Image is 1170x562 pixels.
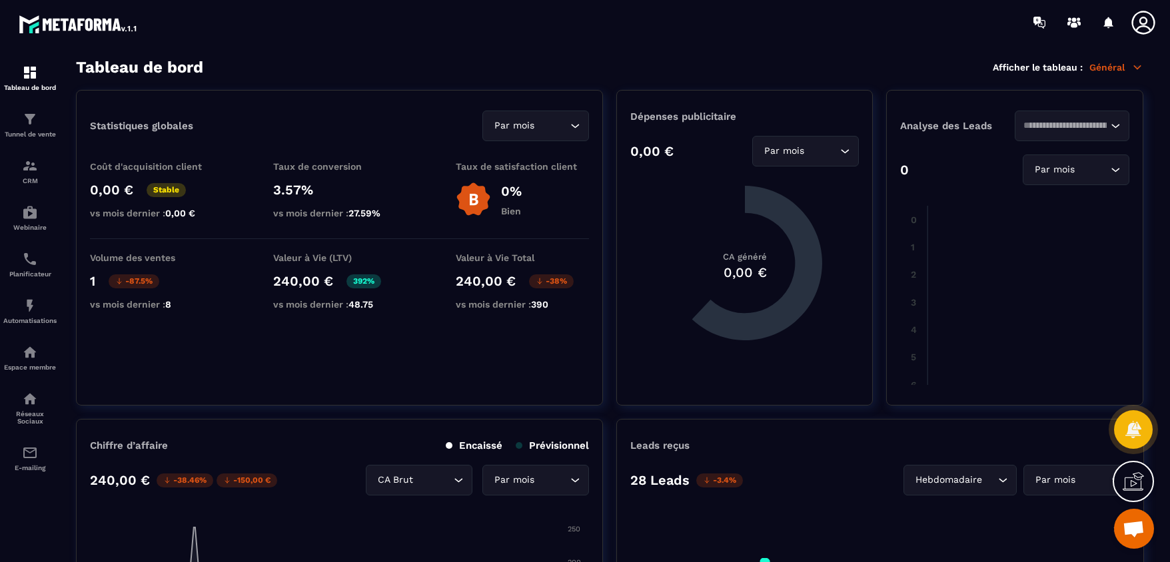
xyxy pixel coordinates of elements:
[165,299,171,310] span: 8
[752,136,859,166] div: Search for option
[22,445,38,461] img: email
[911,380,917,390] tspan: 6
[1114,509,1154,549] a: Ouvrir le chat
[456,273,516,289] p: 240,00 €
[1023,154,1129,185] div: Search for option
[366,465,472,495] div: Search for option
[456,252,589,263] p: Valeur à Vie Total
[630,472,690,488] p: 28 Leads
[22,204,38,220] img: automations
[90,182,133,198] p: 0,00 €
[807,144,837,158] input: Search for option
[165,208,195,218] span: 0,00 €
[501,183,522,199] p: 0%
[90,439,168,451] p: Chiffre d’affaire
[3,101,57,148] a: formationformationTunnel de vente
[109,274,159,288] p: -87.5%
[3,435,57,481] a: emailemailE-mailing
[529,274,574,288] p: -38%
[900,162,909,178] p: 0
[3,241,57,288] a: schedulerschedulerPlanificateur
[1015,111,1129,141] div: Search for option
[501,206,522,216] p: Bien
[90,252,223,263] p: Volume des ventes
[157,473,213,487] p: -38.46%
[491,473,537,487] span: Par mois
[3,55,57,101] a: formationformationTableau de bord
[1077,162,1107,177] input: Search for option
[147,183,186,197] p: Stable
[761,144,807,158] span: Par mois
[1113,525,1122,533] tspan: 20
[482,111,589,141] div: Search for option
[3,464,57,471] p: E-mailing
[22,344,38,360] img: automations
[911,352,916,362] tspan: 5
[516,439,589,451] p: Prévisionnel
[273,299,406,310] p: vs mois dernier :
[3,224,57,231] p: Webinaire
[630,143,674,159] p: 0,00 €
[1032,473,1078,487] span: Par mois
[1078,473,1108,487] input: Search for option
[348,299,373,310] span: 48.75
[3,270,57,278] p: Planificateur
[900,120,1015,132] p: Analyse des Leads
[273,208,406,218] p: vs mois dernier :
[90,472,150,488] p: 240,00 €
[22,111,38,127] img: formation
[537,473,567,487] input: Search for option
[22,65,38,81] img: formation
[903,465,1017,495] div: Search for option
[3,177,57,184] p: CRM
[456,161,589,172] p: Taux de satisfaction client
[446,439,502,451] p: Encaissé
[630,111,859,123] p: Dépenses publicitaire
[416,473,450,487] input: Search for option
[911,214,917,225] tspan: 0
[568,525,580,533] tspan: 250
[90,161,223,172] p: Coût d'acquisition client
[456,299,589,310] p: vs mois dernier :
[90,120,193,132] p: Statistiques globales
[3,194,57,241] a: automationsautomationsWebinaire
[90,208,223,218] p: vs mois dernier :
[3,381,57,435] a: social-networksocial-networkRéseaux Sociaux
[482,465,589,495] div: Search for option
[985,473,995,487] input: Search for option
[19,12,139,36] img: logo
[3,410,57,425] p: Réseaux Sociaux
[273,182,406,198] p: 3.57%
[374,473,416,487] span: CA Brut
[1089,61,1143,73] p: Général
[456,182,491,217] img: b-badge-o.b3b20ee6.svg
[22,391,38,407] img: social-network
[22,251,38,267] img: scheduler
[911,269,916,280] tspan: 2
[273,252,406,263] p: Valeur à Vie (LTV)
[1023,119,1107,133] input: Search for option
[696,473,743,487] p: -3.4%
[911,297,916,308] tspan: 3
[911,324,917,335] tspan: 4
[22,298,38,314] img: automations
[346,274,381,288] p: 392%
[912,473,985,487] span: Hebdomadaire
[911,242,915,252] tspan: 1
[3,84,57,91] p: Tableau de bord
[3,288,57,334] a: automationsautomationsAutomatisations
[3,148,57,194] a: formationformationCRM
[491,119,537,133] span: Par mois
[1023,465,1130,495] div: Search for option
[3,334,57,381] a: automationsautomationsEspace membre
[22,158,38,174] img: formation
[3,364,57,371] p: Espace membre
[217,473,277,487] p: -150,00 €
[90,299,223,310] p: vs mois dernier :
[993,62,1083,73] p: Afficher le tableau :
[90,273,95,289] p: 1
[273,273,333,289] p: 240,00 €
[531,299,548,310] span: 390
[348,208,380,218] span: 27.59%
[1031,162,1077,177] span: Par mois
